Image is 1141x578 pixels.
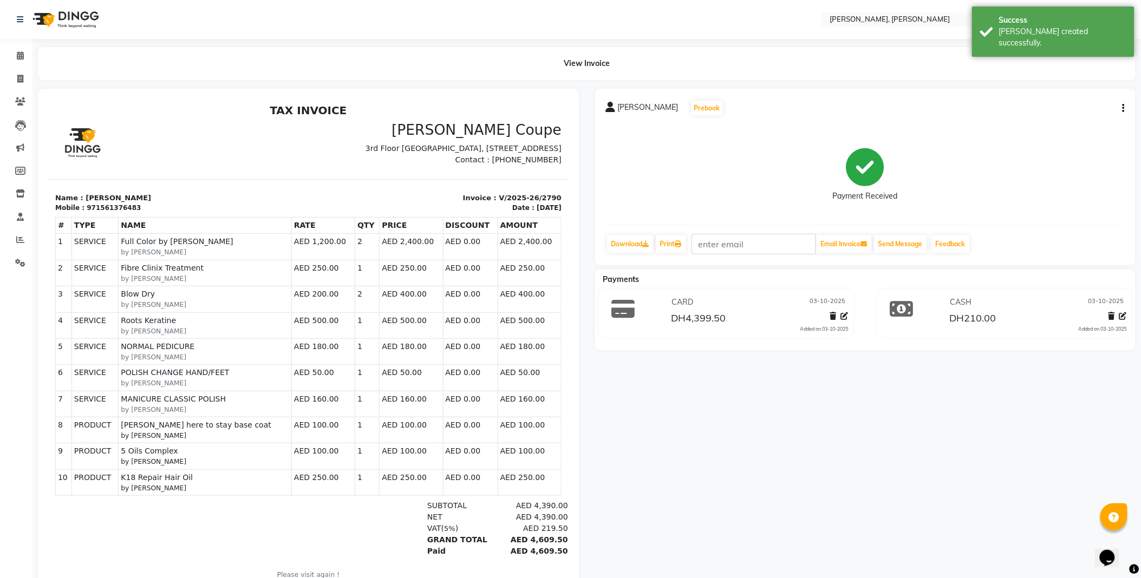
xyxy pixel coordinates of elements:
td: 1 [307,291,331,317]
span: 5 Oils Complex [72,346,240,357]
th: # [7,118,23,134]
iframe: chat widget [1096,535,1130,567]
td: AED 180.00 [449,239,512,265]
td: AED 500.00 [331,213,394,239]
td: 4 [7,213,23,239]
span: 5% [395,425,407,433]
div: 971561376483 [38,103,92,113]
td: SERVICE [23,265,70,291]
input: enter email [692,234,816,254]
small: by [PERSON_NAME] [72,174,240,184]
td: AED 160.00 [449,291,512,317]
span: 03-10-2025 [1088,297,1124,308]
td: AED 400.00 [331,187,394,213]
span: [PERSON_NAME] [618,102,679,117]
td: AED 50.00 [449,265,512,291]
div: AED 219.50 [446,423,519,435]
p: Name : [PERSON_NAME] [6,93,253,104]
span: Admin [249,486,273,494]
div: Bill created successfully. [999,26,1126,49]
span: MANICURE CLASSIC POLISH [72,294,240,305]
td: AED 100.00 [243,344,307,370]
div: GRAND TOTAL [372,435,446,446]
td: AED 0.00 [394,239,449,265]
td: AED 100.00 [331,344,394,370]
td: 1 [307,370,331,396]
td: 6 [7,265,23,291]
td: AED 50.00 [243,265,307,291]
td: AED 100.00 [331,318,394,344]
td: AED 100.00 [449,318,512,344]
div: Mobile : [6,103,36,113]
div: Payment Received [833,191,898,202]
td: AED 0.00 [394,291,449,317]
span: Payments [603,274,640,284]
td: 2 [307,134,331,160]
td: AED 100.00 [449,344,512,370]
td: 1 [307,318,331,344]
td: PRODUCT [23,370,70,396]
td: AED 250.00 [331,160,394,186]
td: AED 250.00 [243,160,307,186]
span: 03-10-2025 [810,297,846,308]
p: Invoice : V/2025-26/2790 [266,93,513,104]
h2: TAX INVOICE [6,4,513,17]
td: 8 [7,318,23,344]
td: AED 0.00 [394,265,449,291]
td: 1 [307,265,331,291]
button: Prebook [692,101,723,116]
small: by [PERSON_NAME] [72,279,240,288]
div: View Invoice [38,47,1136,80]
td: 2 [7,160,23,186]
div: Added on 03-10-2025 [800,325,849,333]
div: SUBTOTAL [372,400,446,412]
td: AED 160.00 [243,291,307,317]
td: 1 [7,134,23,160]
small: by [PERSON_NAME] [72,148,240,157]
div: Success [999,15,1126,26]
span: DH4,399.50 [671,312,726,327]
td: AED 500.00 [449,213,512,239]
div: [DATE] [488,103,513,113]
td: AED 500.00 [243,213,307,239]
td: SERVICE [23,187,70,213]
td: AED 0.00 [394,213,449,239]
th: RATE [243,118,307,134]
td: 1 [307,160,331,186]
td: PRODUCT [23,344,70,370]
div: Date : [464,103,486,113]
p: Please visit again ! [6,470,513,480]
td: 1 [307,213,331,239]
a: Print [656,235,686,253]
img: logo [28,4,102,35]
th: TYPE [23,118,70,134]
td: SERVICE [23,160,70,186]
span: Full Color by [PERSON_NAME] [72,136,240,148]
a: Download [607,235,654,253]
span: DH210.00 [949,312,996,327]
div: AED 4,390.00 [446,412,519,423]
div: NET [372,412,446,423]
span: CASH [950,297,972,308]
span: K18 Repair Hair Oil [72,372,240,384]
td: AED 160.00 [331,291,394,317]
small: by [PERSON_NAME] [72,227,240,237]
td: 5 [7,239,23,265]
td: AED 100.00 [243,318,307,344]
td: 3 [7,187,23,213]
span: Roots Keratine [72,215,240,227]
td: AED 2,400.00 [449,134,512,160]
th: PRICE [331,118,394,134]
td: AED 0.00 [394,160,449,186]
th: AMOUNT [449,118,512,134]
span: POLISH CHANGE HAND/FEET [72,267,240,279]
td: SERVICE [23,213,70,239]
h3: [PERSON_NAME] Coupe [266,22,513,39]
th: NAME [70,118,243,134]
a: Feedback [931,235,970,253]
div: Added on 03-10-2025 [1079,325,1127,333]
th: DISCOUNT [394,118,449,134]
p: 3rd Floor [GEOGRAPHIC_DATA], [STREET_ADDRESS] [266,43,513,55]
td: SERVICE [23,134,70,160]
td: 10 [7,370,23,396]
